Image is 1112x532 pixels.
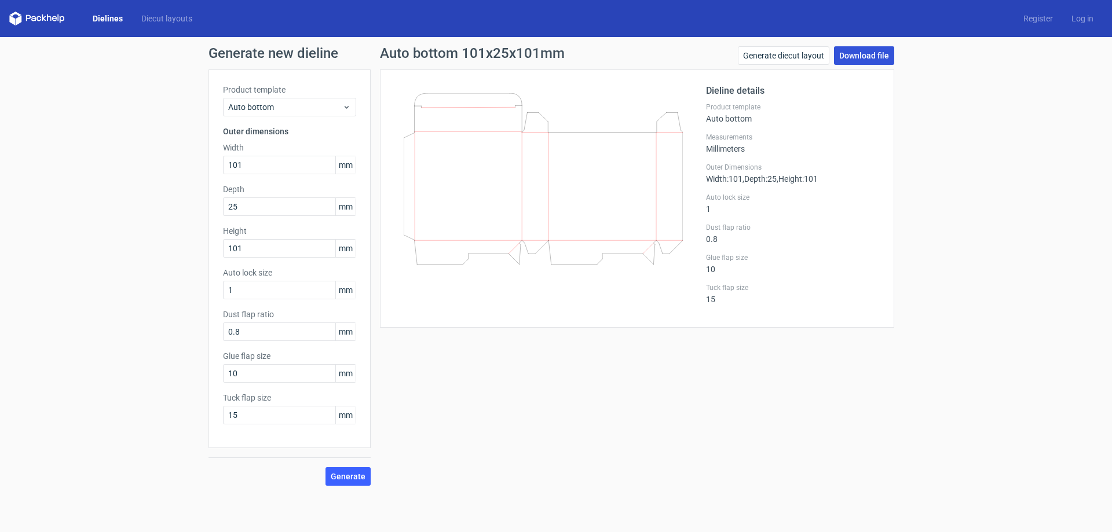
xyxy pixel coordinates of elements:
span: mm [335,365,356,382]
div: Millimeters [706,133,880,153]
label: Product template [223,84,356,96]
a: Diecut layouts [132,13,202,24]
h3: Outer dimensions [223,126,356,137]
label: Measurements [706,133,880,142]
span: , Height : 101 [777,174,818,184]
a: Log in [1062,13,1103,24]
span: Width : 101 [706,174,742,184]
label: Auto lock size [706,193,880,202]
label: Product template [706,102,880,112]
span: mm [335,281,356,299]
label: Width [223,142,356,153]
a: Register [1014,13,1062,24]
div: 15 [706,283,880,304]
a: Download file [834,46,894,65]
span: mm [335,323,356,340]
label: Tuck flap size [706,283,880,292]
div: 10 [706,253,880,274]
label: Dust flap ratio [223,309,356,320]
label: Tuck flap size [223,392,356,403]
span: Auto bottom [228,101,342,113]
h1: Generate new dieline [209,46,904,60]
span: Generate [331,472,365,480]
span: mm [335,198,356,215]
label: Height [223,225,356,237]
button: Generate [325,467,371,486]
label: Auto lock size [223,267,356,278]
label: Depth [223,184,356,195]
h2: Dieline details [706,84,880,98]
span: mm [335,406,356,424]
label: Glue flap size [223,350,356,362]
label: Outer Dimensions [706,163,880,172]
div: Auto bottom [706,102,880,123]
a: Dielines [83,13,132,24]
a: Generate diecut layout [738,46,829,65]
label: Dust flap ratio [706,223,880,232]
span: mm [335,156,356,174]
div: 0.8 [706,223,880,244]
div: 1 [706,193,880,214]
span: , Depth : 25 [742,174,777,184]
span: mm [335,240,356,257]
h1: Auto bottom 101x25x101mm [380,46,565,60]
label: Glue flap size [706,253,880,262]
